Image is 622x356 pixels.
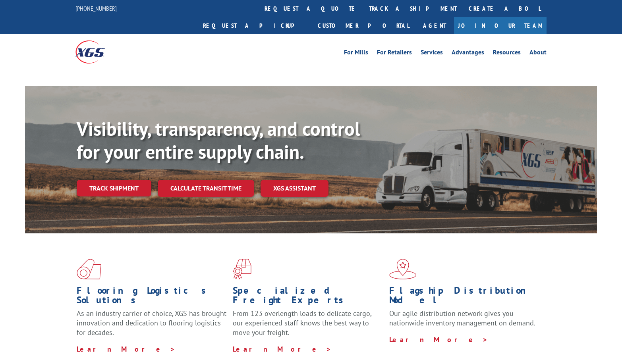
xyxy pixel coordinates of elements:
a: Services [421,49,443,58]
img: xgs-icon-focused-on-flooring-red [233,259,251,279]
a: Learn More > [389,335,488,344]
a: Learn More > [233,344,332,354]
b: Visibility, transparency, and control for your entire supply chain. [77,116,360,164]
h1: Flagship Distribution Model [389,286,539,309]
h1: Flooring Logistics Solutions [77,286,227,309]
a: [PHONE_NUMBER] [75,4,117,12]
a: XGS ASSISTANT [261,180,328,197]
a: For Mills [344,49,368,58]
a: Join Our Team [454,17,547,34]
p: From 123 overlength loads to delicate cargo, our experienced staff knows the best way to move you... [233,309,383,344]
a: For Retailers [377,49,412,58]
a: Advantages [452,49,484,58]
a: Agent [415,17,454,34]
img: xgs-icon-flagship-distribution-model-red [389,259,417,279]
a: About [529,49,547,58]
img: xgs-icon-total-supply-chain-intelligence-red [77,259,101,279]
a: Learn More > [77,344,176,354]
a: Resources [493,49,521,58]
a: Track shipment [77,180,151,196]
span: As an industry carrier of choice, XGS has brought innovation and dedication to flooring logistics... [77,309,226,337]
a: Customer Portal [312,17,415,34]
a: Request a pickup [197,17,312,34]
h1: Specialized Freight Experts [233,286,383,309]
span: Our agile distribution network gives you nationwide inventory management on demand. [389,309,535,327]
a: Calculate transit time [158,180,254,197]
